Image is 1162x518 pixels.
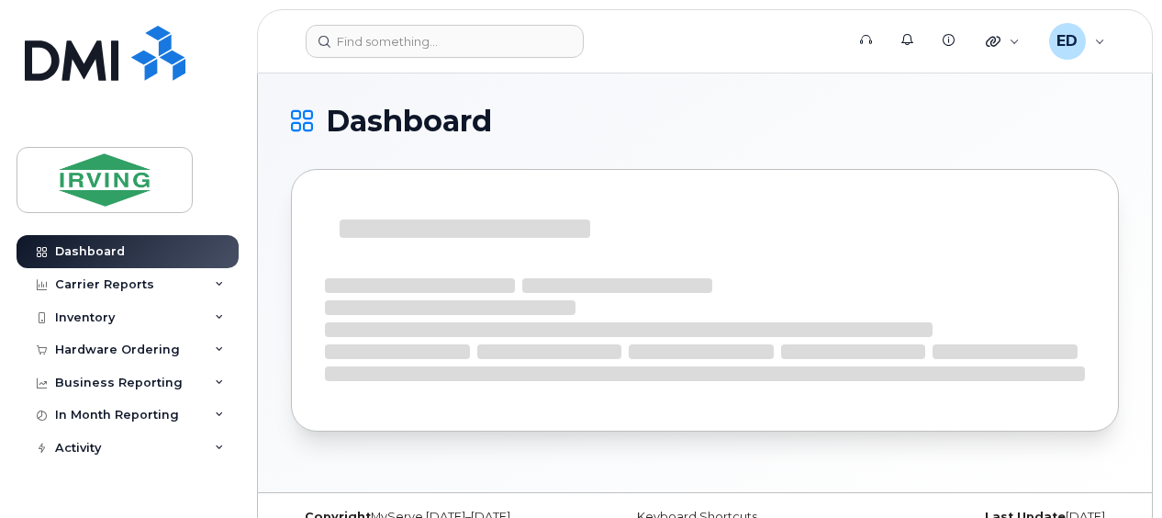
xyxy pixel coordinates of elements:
[326,107,492,135] span: Dashboard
